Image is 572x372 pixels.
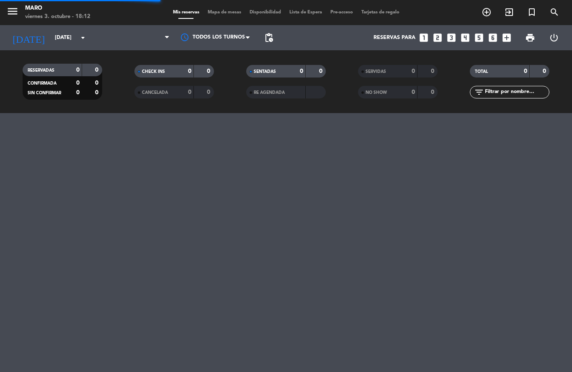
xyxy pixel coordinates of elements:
[418,32,429,43] i: looks_one
[95,67,100,73] strong: 0
[254,70,276,74] span: SENTADAS
[366,90,387,95] span: NO SHOW
[366,70,386,74] span: SERVIDAS
[207,68,212,74] strong: 0
[484,88,549,97] input: Filtrar por nombre...
[501,32,512,43] i: add_box
[542,25,566,50] div: LOG OUT
[28,91,61,95] span: SIN CONFIRMAR
[475,5,498,19] span: RESERVAR MESA
[319,68,324,74] strong: 0
[431,89,436,95] strong: 0
[76,90,80,96] strong: 0
[6,5,19,21] button: menu
[549,33,559,43] i: power_settings_new
[142,90,168,95] span: CANCELADA
[487,32,498,43] i: looks_6
[431,68,436,74] strong: 0
[245,10,285,15] span: Disponibilidad
[188,89,191,95] strong: 0
[6,28,51,47] i: [DATE]
[525,33,535,43] span: print
[412,89,415,95] strong: 0
[326,10,357,15] span: Pre-acceso
[520,5,543,19] span: Reserva especial
[524,68,527,74] strong: 0
[527,7,537,17] i: turned_in_not
[543,68,548,74] strong: 0
[446,32,457,43] i: looks_3
[475,70,488,74] span: TOTAL
[498,5,520,19] span: WALK IN
[28,81,57,85] span: CONFIRMADA
[207,89,212,95] strong: 0
[412,68,415,74] strong: 0
[474,32,484,43] i: looks_5
[285,10,326,15] span: Lista de Espera
[25,4,90,13] div: Maro
[432,32,443,43] i: looks_two
[264,33,274,43] span: pending_actions
[460,32,471,43] i: looks_4
[188,68,191,74] strong: 0
[76,80,80,86] strong: 0
[78,33,88,43] i: arrow_drop_down
[76,67,80,73] strong: 0
[142,70,165,74] span: CHECK INS
[474,87,484,97] i: filter_list
[169,10,204,15] span: Mis reservas
[549,7,559,17] i: search
[204,10,245,15] span: Mapa de mesas
[25,13,90,21] div: viernes 3. octubre - 18:12
[254,90,285,95] span: RE AGENDADA
[543,5,566,19] span: BUSCAR
[6,5,19,18] i: menu
[482,7,492,17] i: add_circle_outline
[374,35,415,41] span: Reservas para
[357,10,404,15] span: Tarjetas de regalo
[300,68,303,74] strong: 0
[95,90,100,96] strong: 0
[95,80,100,86] strong: 0
[504,7,514,17] i: exit_to_app
[28,68,54,72] span: RESERVADAS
